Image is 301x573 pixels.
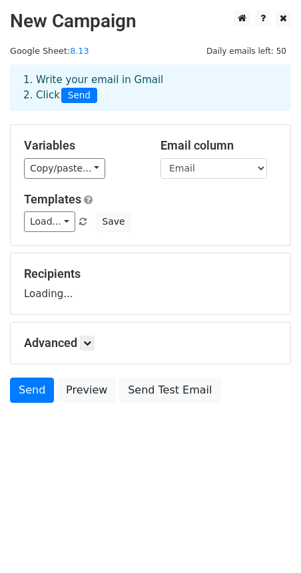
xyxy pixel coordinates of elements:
h5: Recipients [24,267,277,281]
h2: New Campaign [10,10,291,33]
a: Daily emails left: 50 [202,46,291,56]
span: Daily emails left: 50 [202,44,291,58]
span: Send [61,88,97,104]
button: Save [96,211,131,232]
a: Templates [24,192,81,206]
a: Load... [24,211,75,232]
div: Loading... [24,267,277,301]
a: Send [10,378,54,403]
h5: Email column [160,138,277,153]
a: Copy/paste... [24,158,105,179]
a: Preview [57,378,116,403]
div: 1. Write your email in Gmail 2. Click [13,72,288,103]
h5: Variables [24,138,141,153]
small: Google Sheet: [10,46,89,56]
a: Send Test Email [119,378,220,403]
a: 8.13 [70,46,89,56]
h5: Advanced [24,336,277,350]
